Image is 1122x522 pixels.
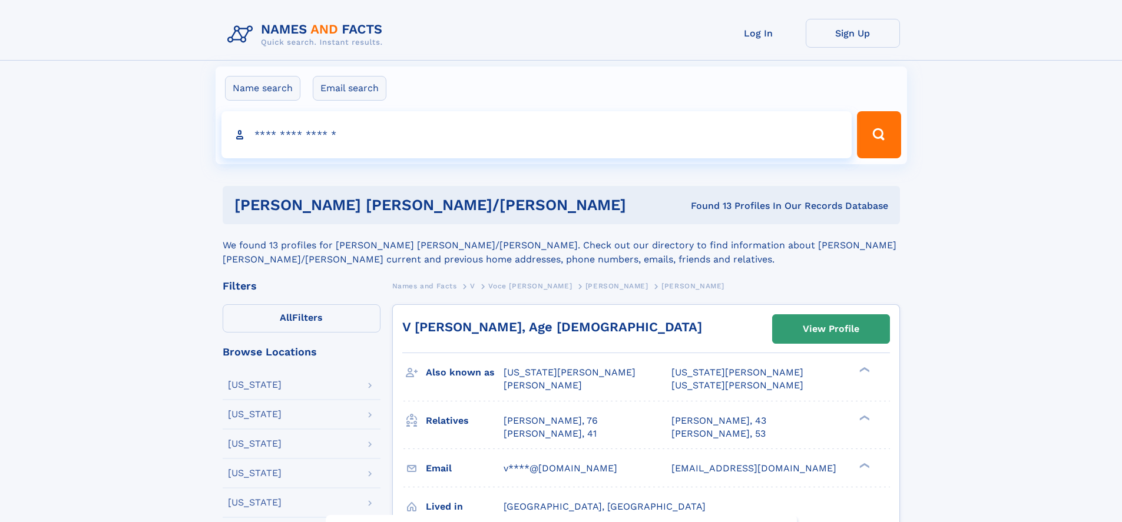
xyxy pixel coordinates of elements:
span: [GEOGRAPHIC_DATA], [GEOGRAPHIC_DATA] [504,501,706,512]
div: Browse Locations [223,347,380,357]
div: Filters [223,281,380,291]
span: [PERSON_NAME] [661,282,724,290]
div: [US_STATE] [228,410,282,419]
div: [US_STATE] [228,380,282,390]
a: [PERSON_NAME], 43 [671,414,766,427]
h3: Relatives [426,411,504,431]
h1: [PERSON_NAME] [PERSON_NAME]/[PERSON_NAME] [234,198,658,212]
a: V [470,278,475,293]
a: [PERSON_NAME], 53 [671,427,766,440]
div: [US_STATE] [228,468,282,478]
a: Sign Up [806,19,900,48]
div: ❯ [856,366,871,374]
a: V [PERSON_NAME], Age [DEMOGRAPHIC_DATA] [402,320,702,334]
span: [EMAIL_ADDRESS][DOMAIN_NAME] [671,463,836,474]
span: [PERSON_NAME] [585,282,648,290]
span: [US_STATE][PERSON_NAME] [671,380,803,391]
a: [PERSON_NAME], 76 [504,414,598,427]
span: [PERSON_NAME] [504,380,582,391]
span: Voce [PERSON_NAME] [488,282,572,290]
a: View Profile [773,315,889,343]
div: Found 13 Profiles In Our Records Database [658,200,888,212]
a: Names and Facts [392,278,457,293]
div: [US_STATE] [228,439,282,448]
div: [US_STATE] [228,498,282,507]
span: All [280,312,292,323]
label: Name search [225,76,300,101]
a: Log In [711,19,806,48]
div: ❯ [856,461,871,469]
button: Search Button [857,111,901,158]
a: Voce [PERSON_NAME] [488,278,572,293]
span: [US_STATE][PERSON_NAME] [504,367,636,378]
div: We found 13 profiles for [PERSON_NAME] [PERSON_NAME]/[PERSON_NAME]. Check out our directory to fi... [223,224,900,267]
a: [PERSON_NAME], 41 [504,427,597,440]
div: View Profile [803,315,859,343]
h3: Also known as [426,363,504,383]
img: Logo Names and Facts [223,19,392,51]
label: Email search [313,76,386,101]
input: search input [221,111,852,158]
span: V [470,282,475,290]
h3: Lived in [426,497,504,517]
h3: Email [426,458,504,478]
label: Filters [223,304,380,333]
a: [PERSON_NAME] [585,278,648,293]
span: [US_STATE][PERSON_NAME] [671,367,803,378]
div: ❯ [856,414,871,421]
